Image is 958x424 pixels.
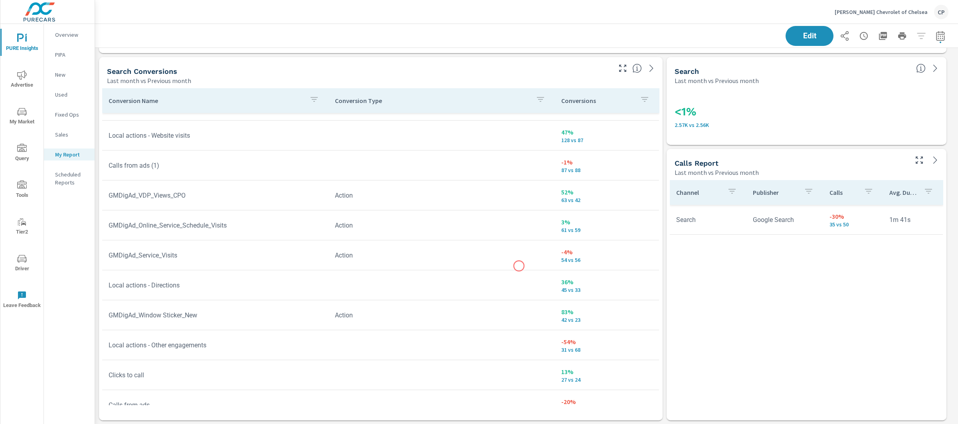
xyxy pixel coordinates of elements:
[561,127,653,137] p: 47%
[675,76,759,85] p: Last month vs Previous month
[829,188,857,196] p: Calls
[107,76,191,85] p: Last month vs Previous month
[561,247,653,257] p: -4%
[102,215,329,236] td: GMDigAd_Online_Service_Schedule_Visits
[335,97,529,105] p: Conversion Type
[561,97,633,105] p: Conversions
[329,185,555,206] td: Action
[675,122,938,128] p: 2,572 vs 2,559
[561,397,653,406] p: -20%
[561,257,653,263] p: 54 vs 56
[645,62,658,75] a: See more details in report
[44,89,95,101] div: Used
[561,367,653,376] p: 13%
[889,188,917,196] p: Avg. Duration
[794,32,825,40] span: Edit
[561,197,653,203] p: 63 vs 42
[55,91,88,99] p: Used
[44,129,95,141] div: Sales
[883,210,943,230] td: 1m 41s
[3,144,41,163] span: Query
[102,185,329,206] td: GMDigAd_VDP_Views_CPO
[0,24,44,318] div: nav menu
[916,63,926,73] span: Search Conversions include Actions, Leads and Unmapped Conversions.
[102,245,329,265] td: GMDigAd_Service_Visits
[837,28,853,44] button: Share Report
[3,70,41,90] span: Advertise
[44,149,95,160] div: My Report
[55,170,88,186] p: Scheduled Reports
[929,154,942,166] a: See more details in report
[829,221,877,228] p: 35 vs 50
[44,49,95,61] div: PIPA
[675,168,759,177] p: Last month vs Previous month
[109,97,303,105] p: Conversion Name
[561,317,653,323] p: 42 vs 23
[102,275,329,295] td: Local actions - Directions
[786,26,833,46] button: Edit
[561,227,653,233] p: 61 vs 59
[675,105,938,119] h3: <1%
[55,151,88,159] p: My Report
[55,51,88,59] p: PIPA
[934,5,948,19] div: CP
[3,180,41,200] span: Tools
[676,188,721,196] p: Channel
[561,376,653,383] p: 27 vs 24
[3,107,41,127] span: My Market
[3,217,41,237] span: Tier2
[329,215,555,236] td: Action
[3,254,41,273] span: Driver
[107,67,177,75] h5: Search Conversions
[835,8,928,16] p: [PERSON_NAME] Chevrolet of Chelsea
[561,277,653,287] p: 36%
[102,305,329,325] td: GMDigAd_Window Sticker_New
[746,210,823,230] td: Google Search
[102,155,329,176] td: Calls from ads (1)
[102,335,329,355] td: Local actions - Other engagements
[913,154,926,166] button: Make Fullscreen
[55,31,88,39] p: Overview
[329,305,555,325] td: Action
[561,167,653,173] p: 87 vs 88
[102,365,329,385] td: Clicks to call
[55,111,88,119] p: Fixed Ops
[561,337,653,347] p: -54%
[561,157,653,167] p: -1%
[44,69,95,81] div: New
[102,395,329,415] td: Calls from ads
[3,34,41,53] span: PURE Insights
[561,287,653,293] p: 45 vs 33
[561,137,653,143] p: 128 vs 87
[675,159,718,167] h5: Calls Report
[561,347,653,353] p: 31 vs 68
[929,62,942,75] a: See more details in report
[3,291,41,310] span: Leave Feedback
[44,168,95,188] div: Scheduled Reports
[616,62,629,75] button: Make Fullscreen
[329,245,555,265] td: Action
[561,217,653,227] p: 3%
[675,67,699,75] h5: Search
[561,307,653,317] p: 83%
[753,188,798,196] p: Publisher
[561,187,653,197] p: 52%
[44,109,95,121] div: Fixed Ops
[55,131,88,139] p: Sales
[829,212,877,221] p: -30%
[875,28,891,44] button: "Export Report to PDF"
[102,125,329,146] td: Local actions - Website visits
[561,107,653,113] p: 177 vs 141
[55,71,88,79] p: New
[932,28,948,44] button: Select Date Range
[670,210,746,230] td: Search
[44,29,95,41] div: Overview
